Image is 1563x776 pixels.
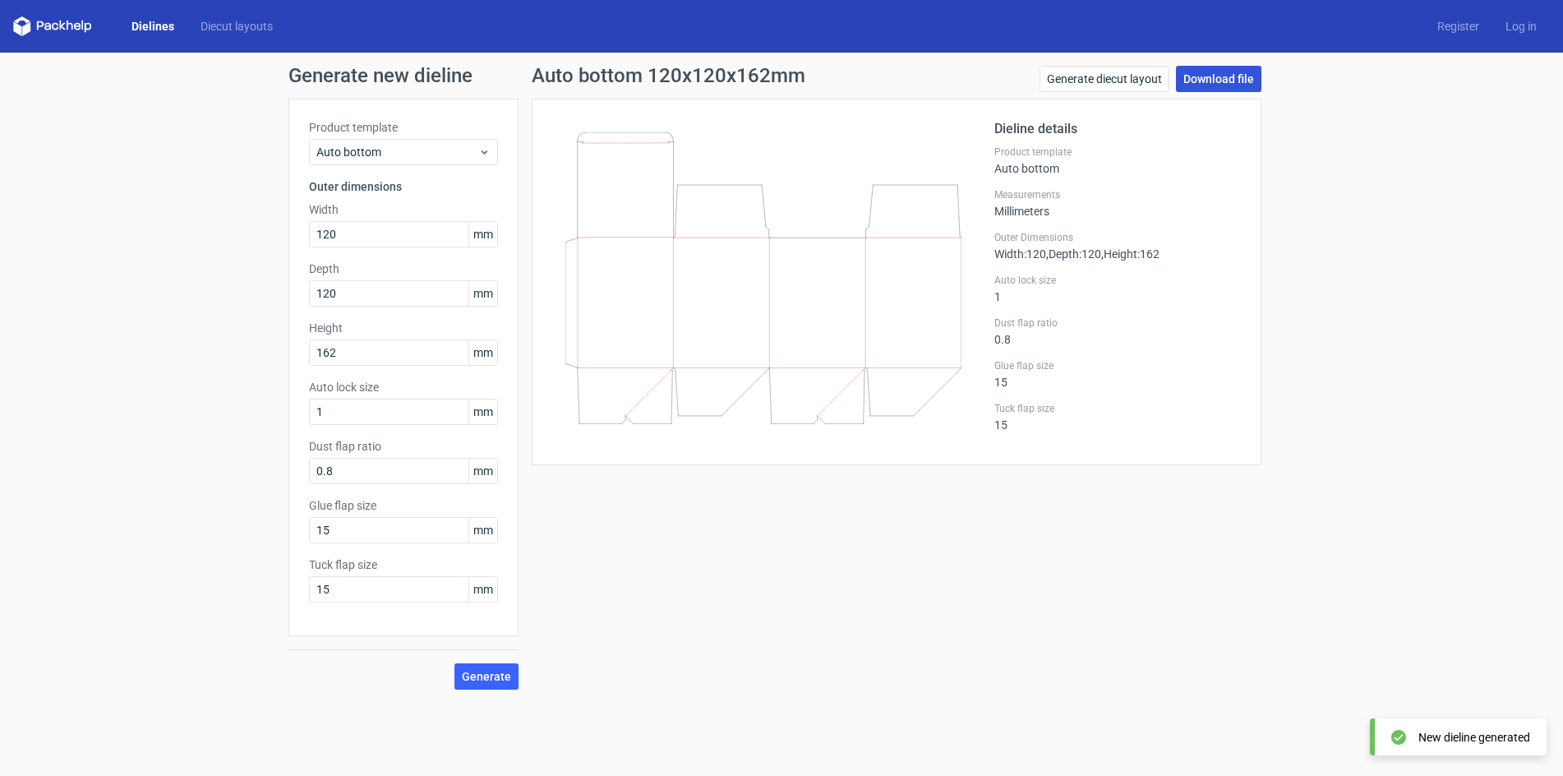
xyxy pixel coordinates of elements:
[994,231,1241,244] label: Outer Dimensions
[309,497,498,514] label: Glue flap size
[1040,66,1169,92] a: Generate diecut layout
[468,400,497,424] span: mm
[468,340,497,365] span: mm
[1176,66,1261,92] a: Download file
[468,518,497,543] span: mm
[1418,729,1530,746] div: New dieline generated
[994,188,1241,218] div: Millimeters
[309,119,498,136] label: Product template
[994,402,1241,432] div: 15
[1101,247,1160,261] span: , Height : 162
[309,438,498,455] label: Dust flap ratio
[462,671,511,682] span: Generate
[316,144,478,160] span: Auto bottom
[994,188,1241,201] label: Measurements
[994,316,1241,330] label: Dust flap ratio
[1424,18,1492,35] a: Register
[994,145,1241,159] label: Product template
[288,66,1275,85] h1: Generate new dieline
[994,316,1241,346] div: 0.8
[994,274,1241,287] label: Auto lock size
[468,577,497,602] span: mm
[309,261,498,277] label: Depth
[118,18,187,35] a: Dielines
[309,379,498,395] label: Auto lock size
[309,201,498,218] label: Width
[187,18,286,35] a: Diecut layouts
[468,281,497,306] span: mm
[994,359,1241,372] label: Glue flap size
[309,178,498,195] h3: Outer dimensions
[994,359,1241,389] div: 15
[468,222,497,247] span: mm
[454,663,519,690] button: Generate
[994,145,1241,175] div: Auto bottom
[1492,18,1550,35] a: Log in
[532,66,805,85] h1: Auto bottom 120x120x162mm
[994,274,1241,303] div: 1
[1046,247,1101,261] span: , Depth : 120
[994,247,1046,261] span: Width : 120
[309,320,498,336] label: Height
[994,402,1241,415] label: Tuck flap size
[309,557,498,573] label: Tuck flap size
[468,459,497,483] span: mm
[994,119,1241,139] h2: Dieline details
